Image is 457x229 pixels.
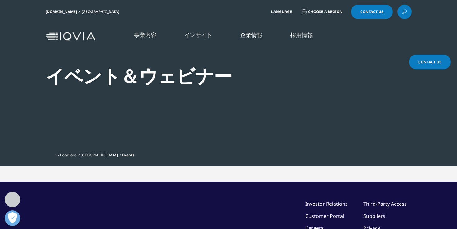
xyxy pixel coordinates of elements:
span: Language [271,9,292,14]
a: Customer Portal [305,213,344,219]
a: Investor Relations [305,200,348,207]
a: 採用情報 [290,31,313,39]
a: Third-Party Access [363,200,407,207]
a: インサイト [184,31,212,39]
div: [GEOGRAPHIC_DATA] [82,9,122,14]
a: 事業内容 [134,31,156,39]
span: Choose a Region [308,9,343,14]
a: Contact Us [351,5,393,19]
a: Suppliers [363,213,385,219]
a: Locations [60,152,77,158]
nav: Primary [98,22,412,51]
a: [GEOGRAPHIC_DATA] [81,152,118,158]
a: 企業情報 [240,31,262,39]
span: Contact Us [418,59,441,65]
button: 優先設定センターを開く [5,210,20,226]
span: Contact Us [360,10,383,14]
a: [DOMAIN_NAME] [46,9,77,14]
span: Events [122,152,134,158]
a: Contact Us [409,55,451,69]
div: イベント＆ウェビナー [46,64,378,88]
